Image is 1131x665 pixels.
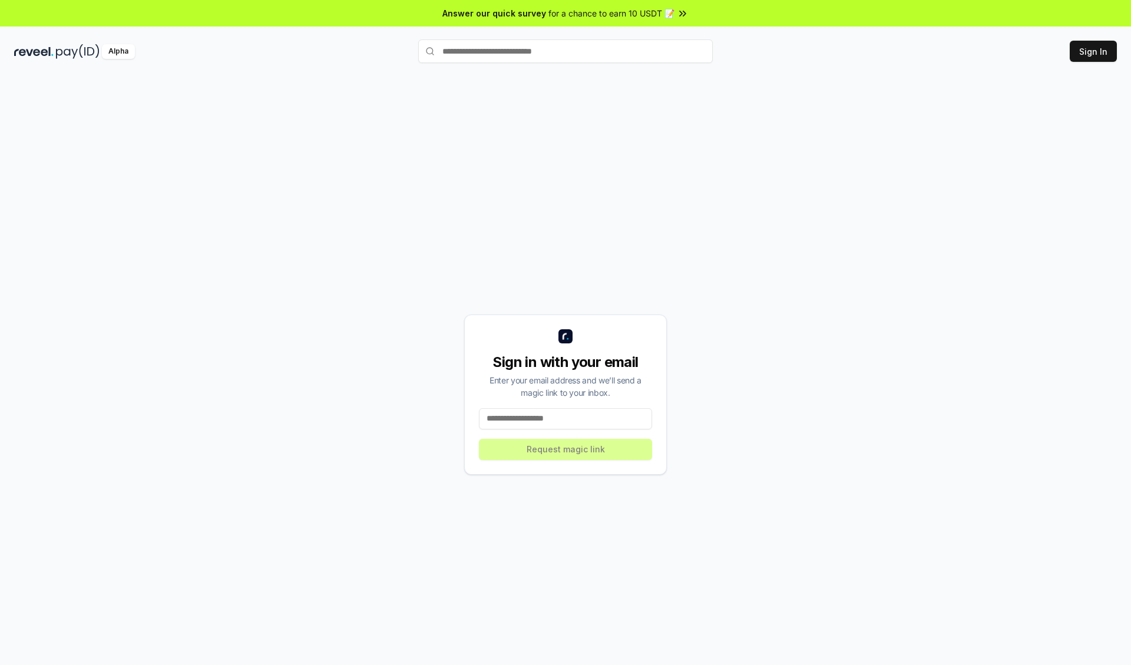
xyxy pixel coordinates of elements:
div: Enter your email address and we’ll send a magic link to your inbox. [479,374,652,399]
img: reveel_dark [14,44,54,59]
div: Alpha [102,44,135,59]
img: pay_id [56,44,100,59]
span: for a chance to earn 10 USDT 📝 [548,7,674,19]
div: Sign in with your email [479,353,652,372]
button: Sign In [1070,41,1117,62]
span: Answer our quick survey [442,7,546,19]
img: logo_small [558,329,573,343]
